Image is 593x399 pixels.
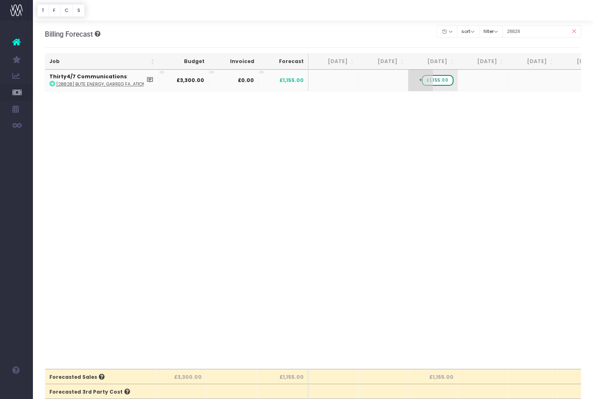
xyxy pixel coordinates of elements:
[408,54,458,70] th: Sep 25: activate to sort column ascending
[45,384,155,399] th: Forecasted 3rd Party Cost
[408,369,458,384] th: £1,155.00
[45,54,159,70] th: Job: activate to sort column ascending
[458,54,508,70] th: Oct 25: activate to sort column ascending
[49,4,60,17] button: F
[37,4,49,17] button: T
[479,25,503,38] button: filter
[422,75,453,86] span: wayahead Sales Forecast Item
[45,30,93,38] span: Billing Forecast
[45,70,159,91] td: :
[60,4,73,17] button: C
[177,77,204,84] strong: £3,300.00
[209,54,258,70] th: Invoiced
[309,54,358,70] th: Jul 25: activate to sort column ascending
[49,373,105,381] span: Forecasted Sales
[279,77,304,84] span: £1,155.00
[508,54,558,70] th: Nov 25: activate to sort column ascending
[56,81,146,87] abbr: [28828] Bute Energy, Garreg Fawr Energy Park Consultation
[502,25,581,38] input: Search...
[37,4,85,17] div: Vertical button group
[10,383,23,395] img: images/default_profile_image.png
[238,77,254,84] strong: £0.00
[457,25,479,38] button: sort
[155,369,206,384] th: £3,300.00
[72,4,85,17] button: S
[358,54,408,70] th: Aug 25: activate to sort column ascending
[258,54,309,70] th: Forecast
[408,70,433,91] span: +
[49,73,127,80] strong: Thirty4/7 Communications
[159,54,209,70] th: Budget
[257,369,309,384] th: £1,155.00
